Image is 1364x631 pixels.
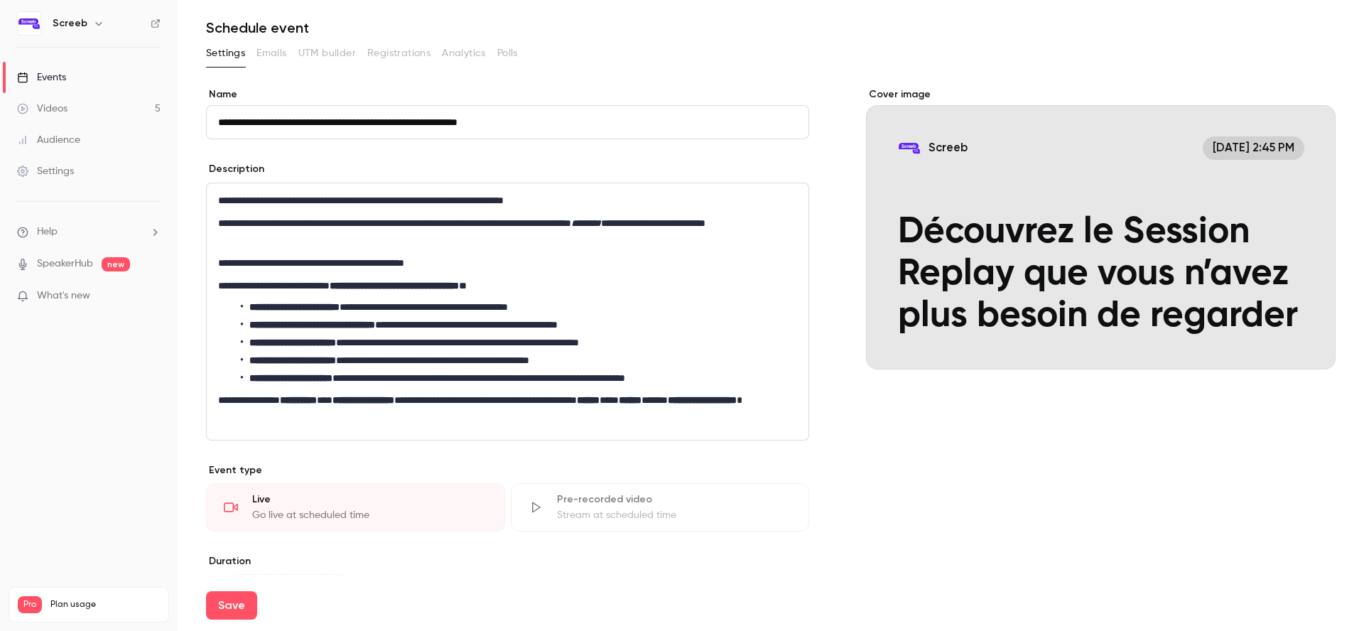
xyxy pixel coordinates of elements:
[557,492,792,507] div: Pre-recorded video
[17,70,66,85] div: Events
[256,46,286,61] span: Emails
[17,164,74,178] div: Settings
[206,463,809,478] p: Event type
[206,483,505,532] div: LiveGo live at scheduled time
[442,46,486,61] span: Analytics
[37,225,58,239] span: Help
[367,46,431,61] span: Registrations
[252,492,487,507] div: Live
[144,290,161,303] iframe: Noticeable Trigger
[206,87,809,102] label: Name
[53,16,87,31] h6: Screeb
[37,288,90,303] span: What's new
[206,162,264,176] label: Description
[102,257,130,271] span: new
[866,87,1336,102] label: Cover image
[17,225,161,239] li: help-dropdown-opener
[17,102,67,116] div: Videos
[557,508,792,522] div: Stream at scheduled time
[18,12,40,35] img: Screeb
[252,508,487,522] div: Go live at scheduled time
[17,133,80,147] div: Audience
[206,19,1336,36] h1: Schedule event
[206,183,809,441] section: description
[206,554,809,568] label: Duration
[206,42,245,65] button: Settings
[511,483,810,532] div: Pre-recorded videoStream at scheduled time
[298,46,356,61] span: UTM builder
[50,599,160,610] span: Plan usage
[497,46,518,61] span: Polls
[206,591,257,620] button: Save
[37,257,93,271] a: SpeakerHub
[18,596,42,613] span: Pro
[207,183,808,440] div: editor
[866,87,1336,370] section: Cover image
